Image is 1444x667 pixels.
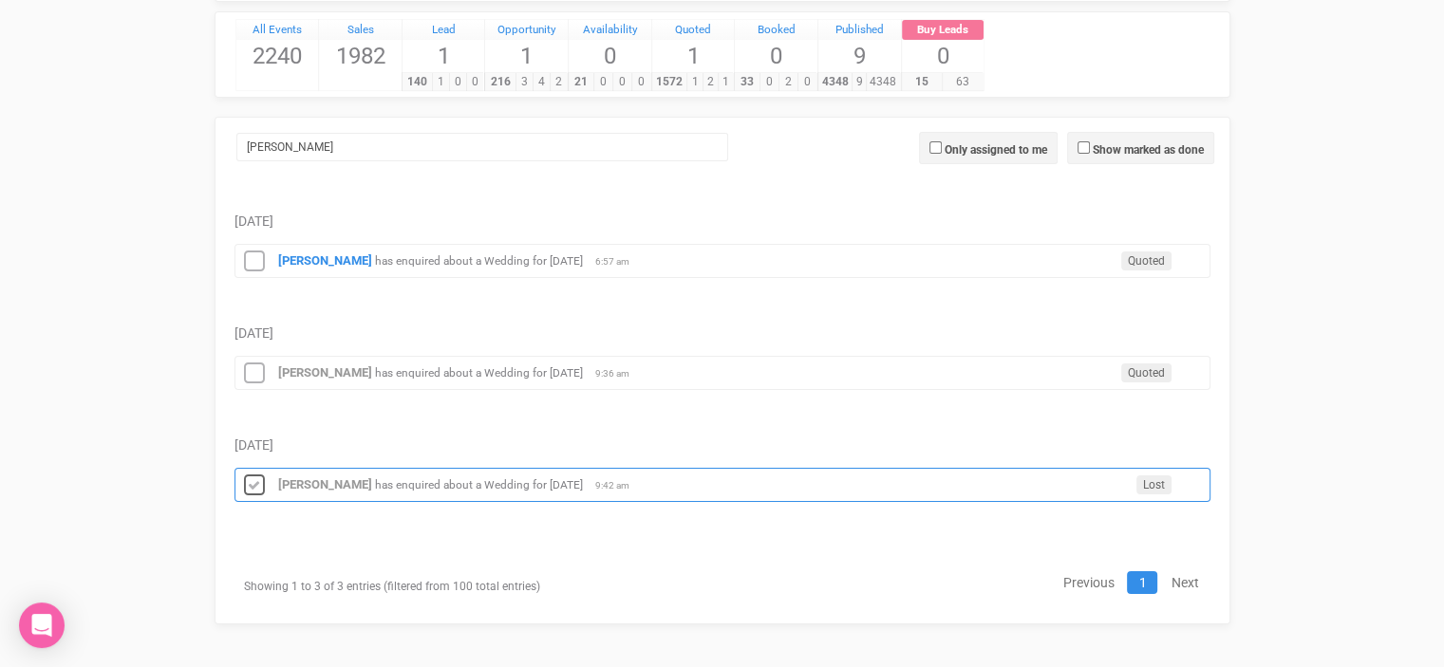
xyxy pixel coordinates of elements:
[533,73,551,91] span: 4
[485,20,568,41] a: Opportunity
[595,255,643,269] span: 6:57 am
[686,73,703,91] span: 1
[375,366,583,380] small: has enquired about a Wedding for [DATE]
[234,214,1210,229] h5: [DATE]
[375,254,583,268] small: has enquired about a Wedding for [DATE]
[550,73,568,91] span: 2
[466,73,484,91] span: 0
[778,73,798,91] span: 2
[319,20,402,41] a: Sales
[818,20,901,41] a: Published
[703,73,719,91] span: 2
[236,20,319,41] a: All Events
[278,253,372,268] a: [PERSON_NAME]
[1127,571,1157,594] a: 1
[735,40,817,72] span: 0
[569,20,651,41] a: Availability
[19,602,65,648] div: Open Intercom Messenger
[902,20,985,41] a: Buy Leads
[278,365,372,380] a: [PERSON_NAME]
[631,73,651,91] span: 0
[1159,571,1210,594] a: Next
[403,40,485,72] span: 1
[1136,475,1172,494] span: Lost
[278,477,372,491] a: [PERSON_NAME]
[902,40,985,72] span: 0
[234,569,541,604] div: Showing 1 to 3 of 3 entries (filtered from 100 total entries)
[1051,571,1125,594] a: Previous
[595,367,643,380] span: 9:36 am
[942,73,984,91] span: 63
[734,73,760,91] span: 33
[449,73,467,91] span: 0
[568,73,594,91] span: 21
[484,73,516,91] span: 216
[1121,251,1172,270] span: Quoted
[797,73,817,91] span: 0
[718,73,734,91] span: 1
[234,326,1210,341] h5: [DATE]
[569,40,651,72] span: 0
[432,73,450,91] span: 1
[595,479,643,492] span: 9:42 am
[236,40,319,72] span: 2240
[593,73,613,91] span: 0
[375,478,583,491] small: has enquired about a Wedding for [DATE]
[612,73,632,91] span: 0
[402,73,433,91] span: 140
[234,438,1210,453] h5: [DATE]
[945,141,1047,158] label: Only assigned to me
[735,20,817,41] a: Booked
[901,73,943,91] span: 15
[760,73,779,91] span: 0
[1093,141,1204,158] label: Show marked as done
[516,73,534,91] span: 3
[403,20,485,41] a: Lead
[485,40,568,72] span: 1
[817,73,853,91] span: 4348
[852,73,867,91] span: 9
[1121,363,1172,382] span: Quoted
[652,40,735,72] span: 1
[818,40,901,72] span: 9
[319,40,402,72] span: 1982
[236,133,728,161] input: Search Inbox
[651,73,687,91] span: 1572
[652,20,735,41] a: Quoted
[866,73,901,91] span: 4348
